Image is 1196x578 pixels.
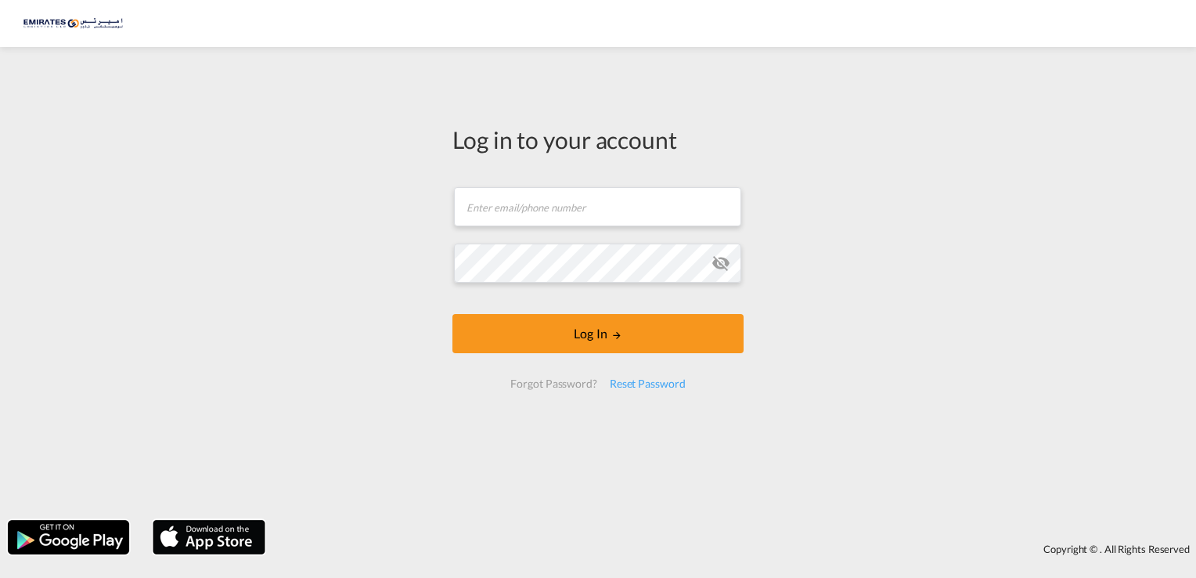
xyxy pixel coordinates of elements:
img: c67187802a5a11ec94275b5db69a26e6.png [23,6,129,42]
div: Reset Password [603,370,692,398]
div: Forgot Password? [504,370,603,398]
div: Log in to your account [452,123,744,156]
img: google.png [6,518,131,556]
button: LOGIN [452,314,744,353]
input: Enter email/phone number [454,187,741,226]
img: apple.png [151,518,267,556]
div: Copyright © . All Rights Reserved [273,536,1196,562]
md-icon: icon-eye-off [711,254,730,273]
